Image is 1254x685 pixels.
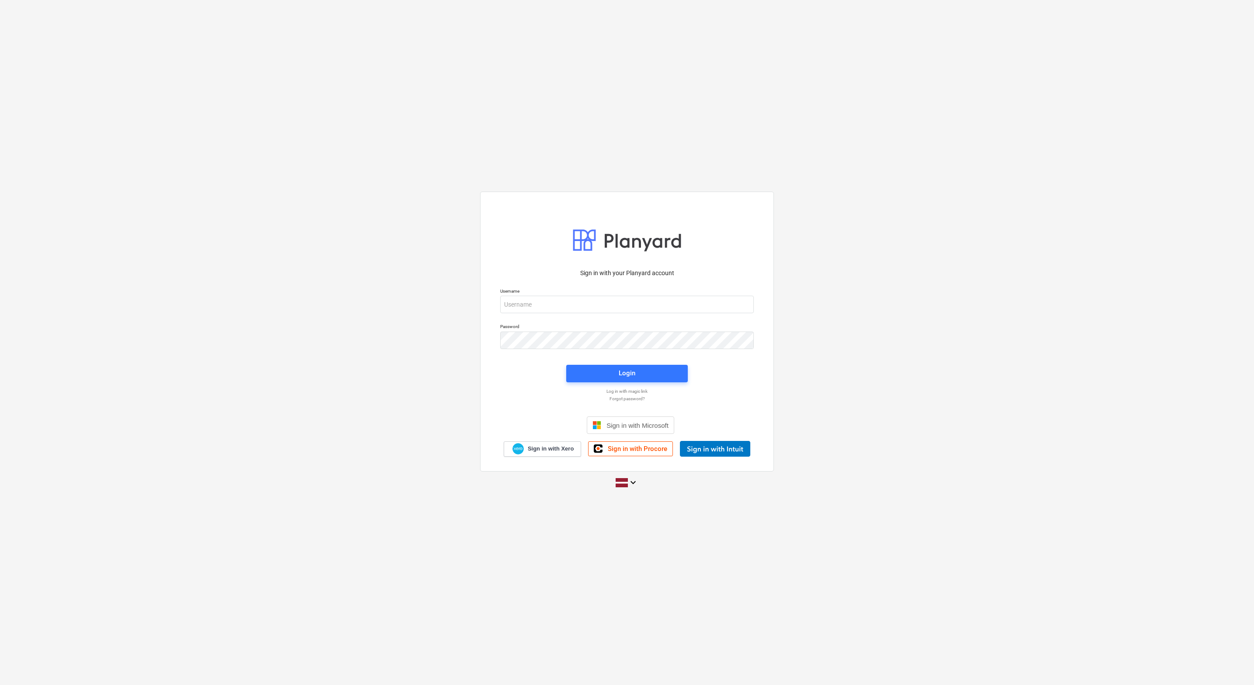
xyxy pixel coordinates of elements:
[496,388,758,394] a: Log in with magic link
[512,443,524,455] img: Xero logo
[528,445,574,453] span: Sign in with Xero
[608,445,667,453] span: Sign in with Procore
[496,396,758,402] a: Forgot password?
[500,324,754,331] p: Password
[628,477,638,488] i: keyboard_arrow_down
[500,269,754,278] p: Sign in with your Planyard account
[619,367,635,379] div: Login
[504,441,582,457] a: Sign in with Xero
[606,422,669,429] span: Sign in with Microsoft
[588,441,673,456] a: Sign in with Procore
[592,421,601,430] img: Microsoft logo
[500,296,754,313] input: Username
[566,365,688,382] button: Login
[500,288,754,296] p: Username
